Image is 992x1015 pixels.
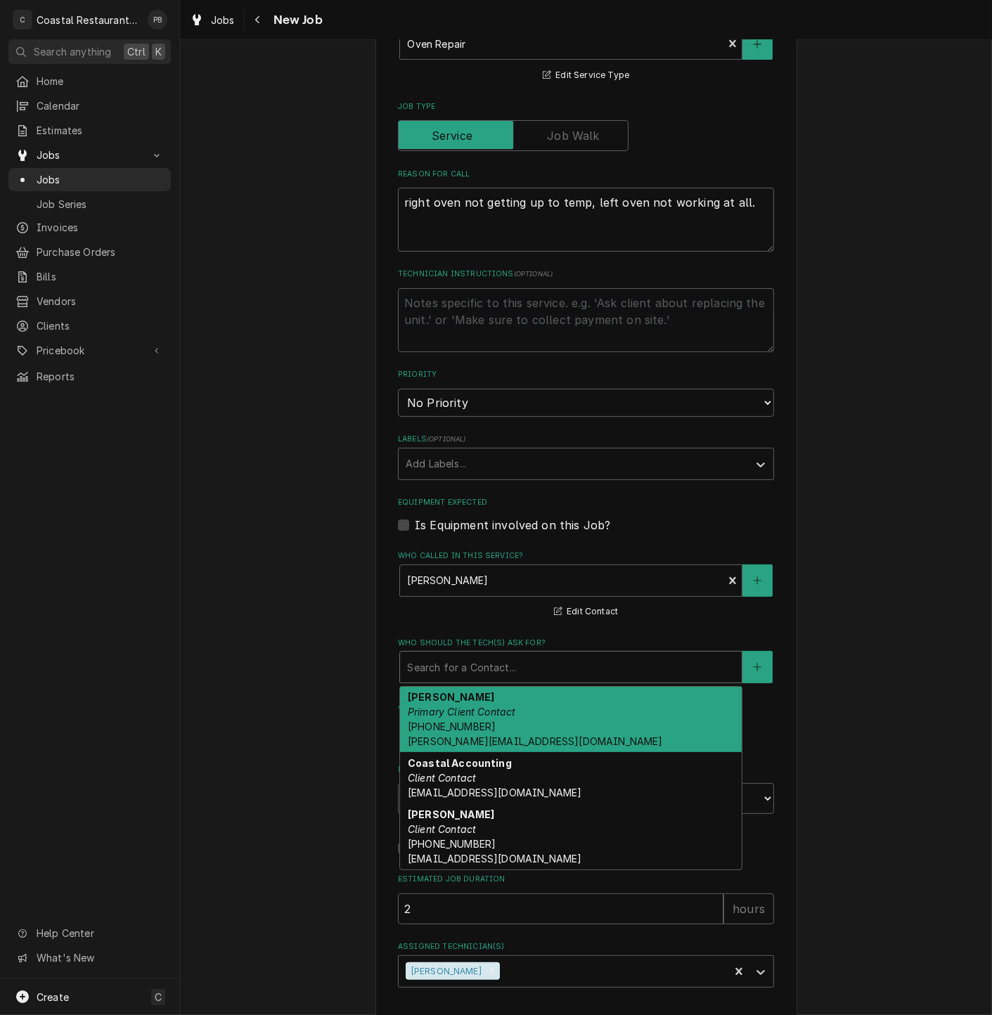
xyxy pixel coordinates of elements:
div: Labels [398,434,774,479]
a: Calendar [8,94,171,117]
strong: [PERSON_NAME] [408,691,494,703]
svg: Create New Service [753,39,761,49]
span: ( optional ) [514,270,553,278]
a: Home [8,70,171,93]
label: Assigned Technician(s) [398,941,774,952]
span: Estimates [37,123,164,138]
label: Job Type [398,101,774,112]
input: Date [398,783,581,814]
a: Go to Jobs [8,143,171,167]
label: Is Equipment involved on this Job? [415,517,610,534]
span: C [155,990,162,1004]
em: Primary Client Contact [408,706,516,718]
label: Labels [398,434,774,445]
em: Client Contact [408,772,476,784]
span: Reports [37,369,164,384]
strong: Coastal Accounting [408,757,512,769]
a: Job Series [8,193,171,216]
em: Client Contact [408,823,476,835]
button: Create New Contact [742,564,772,597]
div: Estimated Job Duration [398,874,774,924]
svg: Create New Contact [753,662,761,672]
span: [EMAIL_ADDRESS][DOMAIN_NAME] [408,787,581,799]
div: hours [723,893,774,924]
div: PB [148,10,167,30]
label: Technician Instructions [398,269,774,280]
a: Go to Pricebook [8,339,171,362]
span: Jobs [37,148,143,162]
span: Invoices [37,220,164,235]
span: Create [37,991,69,1003]
div: Estimated Arrival Time [398,764,774,814]
span: Bills [37,269,164,284]
strong: [PERSON_NAME] [408,808,494,820]
div: Reason For Call [398,169,774,252]
div: Priority [398,369,774,416]
button: Navigate back [247,8,269,31]
button: Search anythingCtrlK [8,39,171,64]
a: Vendors [8,290,171,313]
span: Pricebook [37,343,143,358]
div: Remove Phill Blush [484,962,500,981]
span: Search anything [34,44,111,59]
div: Attachments [398,701,774,747]
div: Job Type [398,101,774,151]
span: Clients [37,318,164,333]
span: Purchase Orders [37,245,164,259]
button: Edit Contact [552,603,620,621]
span: Ctrl [127,44,146,59]
label: Attachments [398,701,774,712]
button: Create New Contact [742,651,772,683]
a: Jobs [184,8,240,32]
button: Create New Service [742,27,772,60]
button: Edit Service Type [541,67,631,84]
div: Who called in this service? [398,550,774,620]
div: Service Type [398,14,774,84]
span: [PHONE_NUMBER] [PERSON_NAME][EMAIL_ADDRESS][DOMAIN_NAME] [408,720,663,747]
span: Home [37,74,164,89]
label: Who called in this service? [398,550,774,562]
a: Jobs [8,168,171,191]
div: [PERSON_NAME] [406,962,484,981]
span: ( optional ) [427,435,466,443]
textarea: right oven not getting up to temp, left oven not working at all. [398,188,774,252]
div: C [13,10,32,30]
a: Bills [8,265,171,288]
span: Job Series [37,197,164,212]
label: Priority [398,369,774,380]
a: Invoices [8,216,171,239]
a: Reports [8,365,171,388]
a: Go to What's New [8,946,171,969]
div: Coastal Restaurant Repair [37,13,140,27]
a: Estimates [8,119,171,142]
a: Clients [8,314,171,337]
span: Jobs [37,172,164,187]
span: Jobs [211,13,235,27]
svg: Create New Contact [753,576,761,586]
div: Phill Blush's Avatar [148,10,167,30]
span: Help Center [37,926,162,940]
span: New Job [269,11,323,30]
label: Estimated Job Duration [398,874,774,885]
div: Who should the tech(s) ask for? [398,638,774,683]
label: Reason For Call [398,169,774,180]
span: [PHONE_NUMBER] [EMAIL_ADDRESS][DOMAIN_NAME] [408,838,581,865]
span: Calendar [37,98,164,113]
div: Assigned Technician(s) [398,941,774,987]
label: Estimated Arrival Time [398,764,774,775]
label: Who should the tech(s) ask for? [398,638,774,649]
a: Go to Help Center [8,922,171,945]
span: K [155,44,162,59]
span: Vendors [37,294,164,309]
a: Purchase Orders [8,240,171,264]
div: Technician Instructions [398,269,774,351]
label: Equipment Expected [398,497,774,508]
div: Equipment Expected [398,497,774,533]
span: What's New [37,950,162,965]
